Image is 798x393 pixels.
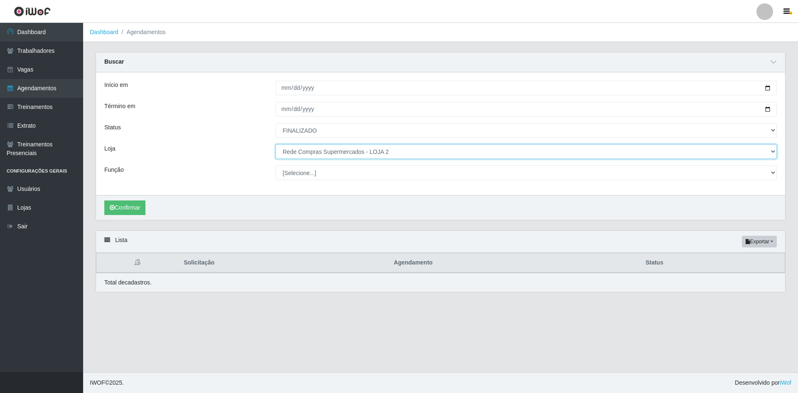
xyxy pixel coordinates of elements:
[276,102,777,116] input: 00/00/0000
[90,378,124,387] span: © 2025 .
[104,58,124,65] strong: Buscar
[735,378,791,387] span: Desenvolvido por
[780,379,791,386] a: iWof
[104,200,145,215] button: Confirmar
[389,253,641,273] th: Agendamento
[104,144,115,153] label: Loja
[96,231,785,253] div: Lista
[118,28,166,37] li: Agendamentos
[742,236,777,247] button: Exportar
[90,379,105,386] span: IWOF
[104,123,121,132] label: Status
[179,253,389,273] th: Solicitação
[640,253,785,273] th: Status
[90,29,118,35] a: Dashboard
[104,166,124,174] label: Função
[104,278,152,287] p: Total de cadastros.
[14,6,51,17] img: CoreUI Logo
[276,81,777,95] input: 00/00/0000
[104,102,135,111] label: Término em
[104,81,128,89] label: Início em
[83,23,798,42] nav: breadcrumb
